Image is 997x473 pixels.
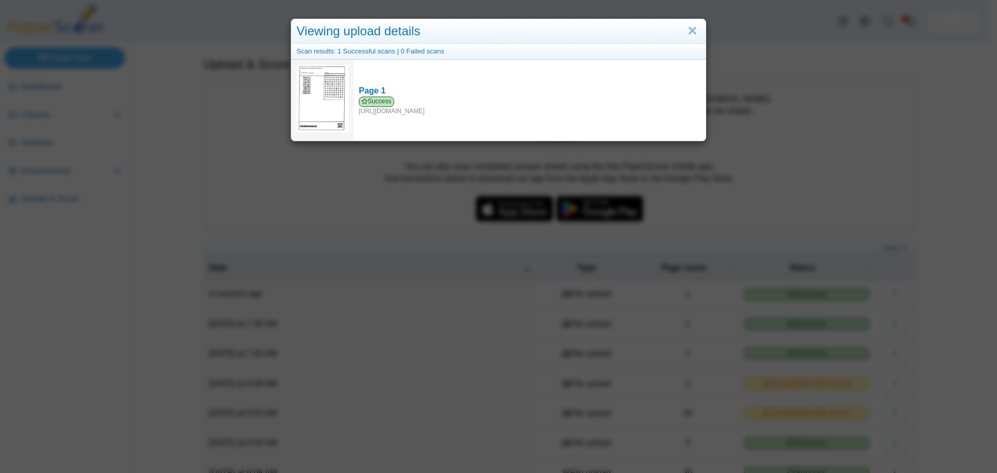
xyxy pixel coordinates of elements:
a: Page 1 Success [URL][DOMAIN_NAME] [354,80,706,120]
img: 3165514_SEPTEMBER_22_2025T15_34_6_742000000.jpeg [297,65,348,132]
div: Page 1 [359,85,700,97]
span: Success [359,97,394,106]
div: Viewing upload details [291,19,706,44]
div: [URL][DOMAIN_NAME] [359,97,700,115]
a: Close [684,22,700,40]
div: Scan results: 1 Successful scans | 0 Failed scans [291,44,706,60]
